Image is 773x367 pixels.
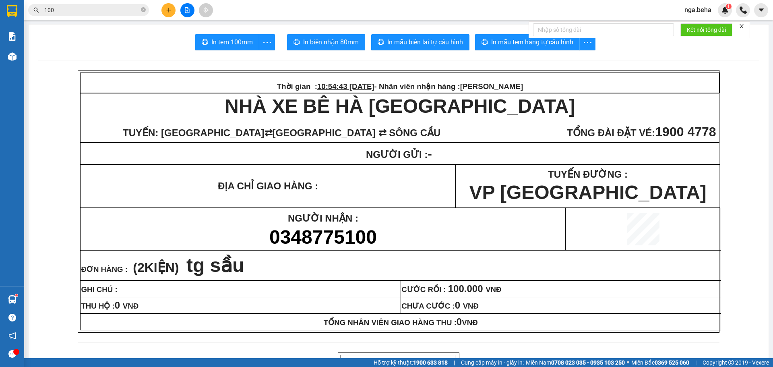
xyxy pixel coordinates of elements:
span: TUYẾN ĐƯỜNG : [548,169,628,180]
input: Tìm tên, số ĐT hoặc mã đơn [44,6,139,15]
span: notification [8,332,16,340]
strong: ĐỊA CHỈ GIAO HÀNG : [218,180,318,191]
span: plus [166,7,172,13]
span: ⇄ [265,127,273,138]
button: printerIn tem 100mm [195,34,259,50]
span: NGƯỜI NHẬN : [288,213,358,224]
span: 0348775100 [269,226,377,248]
span: Cung cấp máy in - giấy in: [461,358,524,367]
span: Hỗ trợ kỹ thuật: [374,358,448,367]
span: message [8,350,16,358]
span: question-circle [8,314,16,321]
span: close-circle [141,7,146,12]
span: close-circle [141,6,146,14]
span: file-add [184,7,190,13]
span: 2 [137,260,145,275]
span: TỔNG ĐÀI ĐẶT VÉ: [567,127,655,138]
span: | [695,358,697,367]
button: plus [161,3,176,17]
button: more [259,34,275,50]
span: printer [482,39,488,46]
span: In biên nhận 80mm [303,37,359,47]
sup: 1 [726,4,732,9]
span: [PERSON_NAME] [460,82,523,91]
span: Kết nối tổng đài [687,25,726,34]
span: Thời gian : - Nhân viên nhận hàng : [277,82,523,91]
span: TỔNG NHÂN VIÊN GIAO HÀNG THU : [324,318,478,327]
span: In tem 100mm [211,37,253,47]
span: 0 [115,300,120,311]
span: THU HỘ : [81,302,138,310]
span: ( [133,260,137,275]
span: CHƯA CƯỚC : [401,302,479,310]
span: 1900 4778 [655,124,716,139]
span: 10:54:43 [DATE] [317,82,374,91]
span: VNĐ [483,285,502,294]
span: aim [203,7,209,13]
input: Nhập số tổng đài [533,23,674,36]
span: copyright [728,360,734,365]
span: ĐƠN HÀNG : [81,265,127,274]
span: TUYẾN: [GEOGRAPHIC_DATA] [123,127,264,138]
span: 0 [455,300,460,311]
span: | [454,358,455,367]
img: warehouse-icon [8,295,17,304]
span: In mẫu tem hàng tự cấu hình [491,37,573,47]
span: caret-down [758,6,765,14]
strong: 0369 525 060 [655,359,689,366]
span: KIỆN) [145,260,179,275]
span: more [580,37,595,48]
button: file-add [180,3,194,17]
span: VP [GEOGRAPHIC_DATA] [469,182,706,203]
button: more [579,34,595,50]
strong: 1900 633 818 [413,359,448,366]
span: search [33,7,39,13]
span: nga.beha [678,5,718,15]
span: 0 [457,316,462,327]
span: ⚪️ [627,361,629,364]
span: VNĐ [120,302,138,310]
span: 100.000 [448,283,483,294]
span: CƯỚC RỒI : [401,285,501,294]
span: 1 [727,4,730,9]
span: NGƯỜI GỬI : [366,149,435,160]
span: GHI CHÚ : [81,285,117,294]
span: VNĐ [457,318,478,327]
button: printerIn mẫu tem hàng tự cấu hình [475,34,580,50]
button: printerIn biên nhận 80mm [287,34,365,50]
span: printer [293,39,300,46]
span: tg sầu [186,255,244,276]
button: caret-down [754,3,768,17]
sup: 1 [15,294,18,297]
button: Kết nối tổng đài [680,23,732,36]
strong: NHÀ XE BÊ HÀ [GEOGRAPHIC_DATA] [225,95,575,117]
span: - [428,146,432,161]
strong: 0708 023 035 - 0935 103 250 [551,359,625,366]
img: icon-new-feature [721,6,729,14]
span: close [739,23,744,29]
span: more [259,37,275,48]
span: VNĐ [460,302,479,310]
span: Miền Nam [526,358,625,367]
span: In mẫu biên lai tự cấu hình [387,37,463,47]
img: phone-icon [740,6,747,14]
span: [GEOGRAPHIC_DATA] ⇄ SÔNG CẦU [273,127,441,138]
button: printerIn mẫu biên lai tự cấu hình [371,34,469,50]
span: printer [202,39,208,46]
button: aim [199,3,213,17]
img: solution-icon [8,32,17,41]
span: printer [378,39,384,46]
img: logo-vxr [7,5,17,17]
img: warehouse-icon [8,52,17,61]
span: Miền Bắc [631,358,689,367]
